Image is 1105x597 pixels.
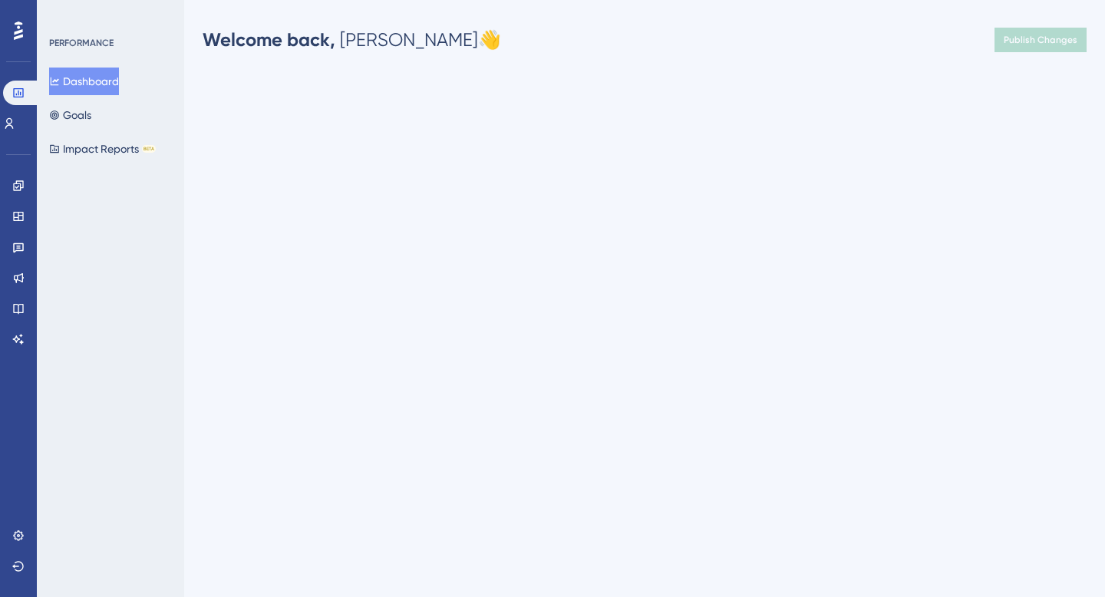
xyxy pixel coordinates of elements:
button: Publish Changes [995,28,1087,52]
div: PERFORMANCE [49,37,114,49]
button: Goals [49,101,91,129]
div: BETA [142,145,156,153]
button: Dashboard [49,68,119,95]
button: Impact ReportsBETA [49,135,156,163]
span: Welcome back, [203,28,335,51]
div: [PERSON_NAME] 👋 [203,28,501,52]
span: Publish Changes [1004,34,1077,46]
